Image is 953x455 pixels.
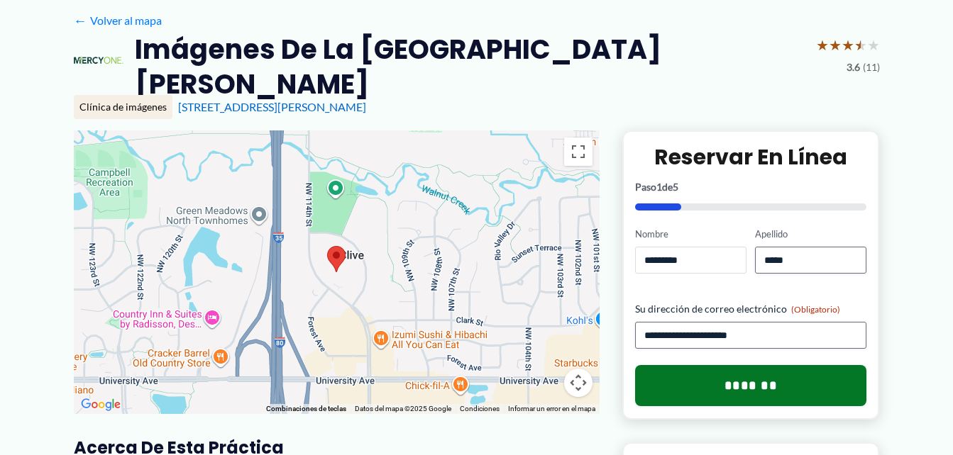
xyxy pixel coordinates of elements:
a: Informar un error en el mapa [508,405,595,412]
span: 3.6 [847,58,860,77]
span: ★ [816,32,829,58]
font: Volver al mapa [90,10,162,31]
font: Paso de [635,181,678,193]
span: ★ [854,32,867,58]
span: ← [74,13,87,27]
a: Condiciones (se abre en una nueva pestaña) [460,405,500,412]
button: Combinaciones de teclas [266,404,346,414]
h2: Imágenes de la [GEOGRAPHIC_DATA][PERSON_NAME] [135,32,805,102]
span: 5 [673,181,678,193]
button: Activar o desactivar la vista de pantalla completa [564,137,593,166]
a: ←Volver al mapa [74,10,162,31]
img: Google [77,395,124,414]
span: (11) [863,58,880,77]
h2: Reservar en línea [635,143,867,171]
span: 1 [656,181,662,193]
font: Su dirección de correo electrónico [635,302,787,316]
span: (Obligatorio) [791,304,840,315]
label: Apellido [755,227,866,241]
div: Clínica de imágenes [74,95,172,119]
span: ★ [842,32,854,58]
span: ★ [867,32,880,58]
span: ★ [829,32,842,58]
span: Datos del mapa ©2025 Google [355,405,451,412]
a: Abrir esta área en Google Maps (se abre en una ventana nueva) [77,395,124,414]
a: [STREET_ADDRESS][PERSON_NAME] [178,100,366,113]
label: Nombre [635,227,747,241]
button: Controles de visualización del mapa [564,369,593,397]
